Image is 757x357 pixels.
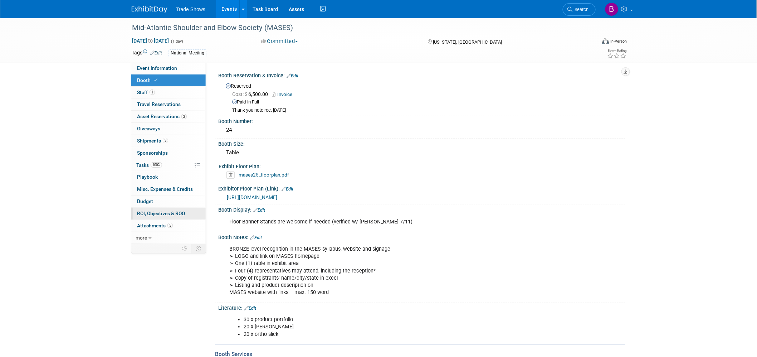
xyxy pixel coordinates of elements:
a: Budget [131,196,206,207]
a: [URL][DOMAIN_NAME] [227,194,277,200]
td: Personalize Event Tab Strip [179,244,191,253]
a: Edit [253,208,265,213]
div: Exhibitor Floor Plan (Link): [218,183,625,193]
a: ROI, Objectives & ROO [131,208,206,219]
span: 3 [163,138,168,143]
div: Exhibit Floor Plan: [219,161,622,170]
div: Floor Banner Stands are welcome if needed (verified w/ [PERSON_NAME] 7/11) [224,215,547,229]
div: National Meeting [169,49,206,57]
a: Shipments3 [131,135,206,147]
div: Booth Reservation & Invoice: [218,70,625,79]
a: Travel Reservations [131,98,206,110]
span: Tasks [136,162,162,168]
div: In-Person [610,39,627,44]
span: 2 [181,114,187,119]
a: Sponsorships [131,147,206,159]
li: 30 x product portfolio [244,316,542,323]
a: more [131,232,206,244]
a: Giveaways [131,123,206,135]
img: Becca Rensi [605,3,619,16]
a: Playbook [131,171,206,183]
span: to [147,38,154,44]
a: Delete attachment? [226,173,238,178]
span: (1 day) [170,39,183,44]
a: Attachments5 [131,220,206,232]
div: Literature: [218,303,625,312]
div: Event Rating [607,49,627,53]
img: Format-Inperson.png [602,38,609,44]
span: [DATE] [DATE] [132,38,169,44]
div: Booth Size: [218,139,625,148]
div: Mid-Atlantic Shoulder and Elbow Society (MASES) [130,21,585,34]
div: Paid in Full [232,99,620,106]
td: Tags [132,49,162,57]
td: Toggle Event Tabs [191,244,206,253]
div: Event Format [553,37,627,48]
span: Trade Shows [176,6,205,12]
li: 20 x ortho slick [244,331,542,338]
span: Misc. Expenses & Credits [137,186,193,192]
span: Attachments [137,223,173,228]
span: Playbook [137,174,158,180]
div: Reserved [224,81,620,114]
span: Budget [137,198,153,204]
li: 20 x [PERSON_NAME] [244,323,542,331]
a: Misc. Expenses & Credits [131,183,206,195]
a: Asset Reservations2 [131,111,206,122]
div: Booth Display: [218,204,625,214]
div: Table [224,147,620,158]
span: [US_STATE], [GEOGRAPHIC_DATA] [433,39,502,45]
a: Booth [131,74,206,86]
span: Booth [137,77,159,83]
span: Staff [137,90,155,95]
span: more [136,235,147,241]
a: Edit [250,235,262,240]
span: Search [572,7,589,12]
div: 24 [224,125,620,136]
a: Edit [150,50,162,56]
div: Booth Notes: [218,232,625,241]
div: BRONZE level recognition in the MASES syllabus, website and signage ➢ LOGO and link on MASES home... [224,242,547,300]
div: Thank you note rec. [DATE] [232,107,620,114]
span: 1 [150,90,155,95]
a: Edit [282,187,293,192]
button: Committed [258,38,301,45]
span: ROI, Objectives & ROO [137,211,185,216]
a: Tasks100% [131,159,206,171]
span: Shipments [137,138,168,144]
span: Travel Reservations [137,101,181,107]
a: Edit [244,306,256,311]
span: Asset Reservations [137,114,187,119]
span: Giveaways [137,126,160,131]
span: Event Information [137,65,177,71]
span: 6,500.00 [232,91,271,97]
a: Invoice [272,92,296,97]
img: ExhibitDay [132,6,167,13]
i: Booth reservation complete [154,78,157,82]
div: Booth Number: [218,116,625,125]
a: Staff1 [131,87,206,98]
a: Search [563,3,596,16]
span: 100% [151,162,162,168]
a: mases25_floorplan.pdf [239,172,289,178]
span: Sponsorships [137,150,168,156]
span: Cost: $ [232,91,248,97]
a: Event Information [131,62,206,74]
span: 5 [167,223,173,228]
a: Edit [287,73,298,78]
